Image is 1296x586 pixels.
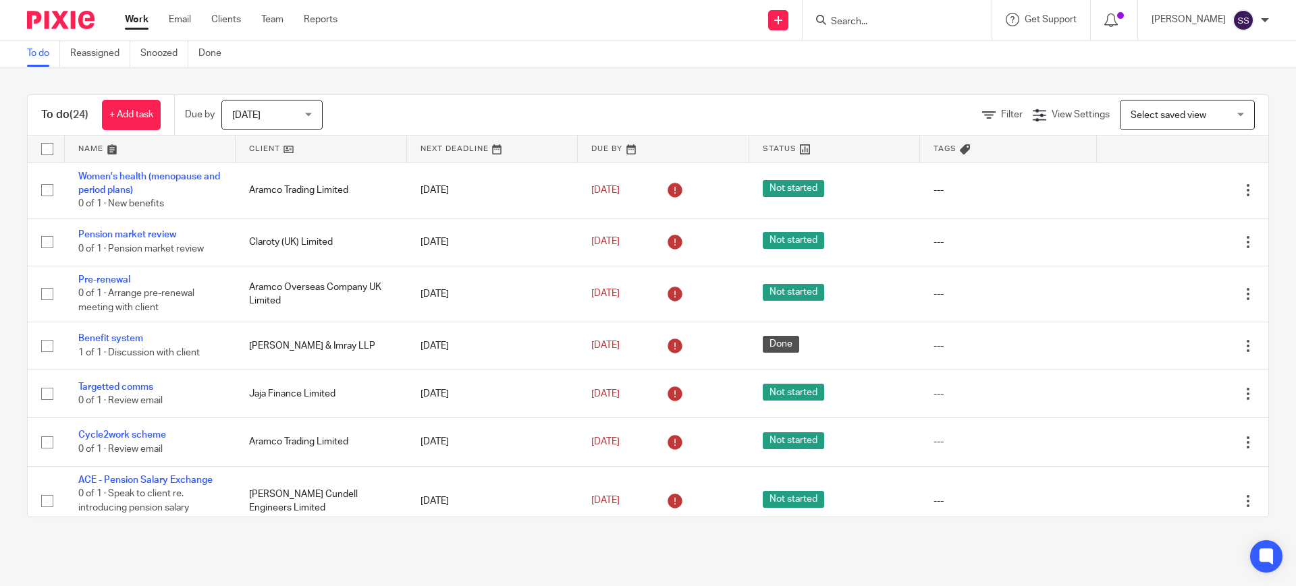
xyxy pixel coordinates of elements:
[78,275,130,285] a: Pre-renewal
[236,322,406,370] td: [PERSON_NAME] & Imray LLP
[1001,110,1023,119] span: Filter
[407,266,578,322] td: [DATE]
[763,336,799,353] span: Done
[763,384,824,401] span: Not started
[78,230,176,239] a: Pension market review
[591,437,620,446] span: [DATE]
[125,13,148,26] a: Work
[934,387,1083,401] div: ---
[169,13,191,26] a: Email
[934,287,1083,301] div: ---
[1131,111,1206,120] span: Select saved view
[591,185,620,195] span: [DATE]
[236,163,406,218] td: Aramco Trading Limited
[1152,13,1226,26] p: [PERSON_NAME]
[1233,9,1254,31] img: svg%3E
[70,109,88,120] span: (24)
[78,475,213,485] a: ACE - Pension Salary Exchange
[407,218,578,266] td: [DATE]
[78,444,163,454] span: 0 of 1 · Review email
[261,13,283,26] a: Team
[304,13,337,26] a: Reports
[78,396,163,405] span: 0 of 1 · Review email
[934,183,1083,197] div: ---
[140,40,188,67] a: Snoozed
[934,339,1083,353] div: ---
[591,341,620,351] span: [DATE]
[934,145,956,152] span: Tags
[236,466,406,535] td: [PERSON_NAME] Cundell Engineers Limited
[591,389,620,399] span: [DATE]
[78,172,220,195] a: Women's health (menopause and period plans)
[236,266,406,322] td: Aramco Overseas Company UK Limited
[1052,110,1110,119] span: View Settings
[78,348,200,357] span: 1 of 1 · Discussion with client
[1025,15,1077,24] span: Get Support
[78,244,204,254] span: 0 of 1 · Pension market review
[27,40,60,67] a: To do
[763,284,824,301] span: Not started
[211,13,241,26] a: Clients
[763,491,824,508] span: Not started
[185,108,215,121] p: Due by
[407,466,578,535] td: [DATE]
[407,418,578,466] td: [DATE]
[934,235,1083,249] div: ---
[236,218,406,266] td: Claroty (UK) Limited
[830,16,951,28] input: Search
[41,108,88,122] h1: To do
[102,100,161,130] a: + Add task
[78,199,164,208] span: 0 of 1 · New benefits
[236,370,406,418] td: Jaja Finance Limited
[591,496,620,506] span: [DATE]
[407,163,578,218] td: [DATE]
[70,40,130,67] a: Reassigned
[78,430,166,440] a: Cycle2work scheme
[407,370,578,418] td: [DATE]
[232,111,261,120] span: [DATE]
[763,432,824,449] span: Not started
[934,494,1083,508] div: ---
[591,237,620,247] span: [DATE]
[78,334,143,343] a: Benefit system
[198,40,232,67] a: Done
[763,232,824,249] span: Not started
[27,11,94,29] img: Pixie
[763,180,824,197] span: Not started
[78,489,189,526] span: 0 of 1 · Speak to client re. introducing pension salary exchange.
[591,289,620,299] span: [DATE]
[934,435,1083,448] div: ---
[236,418,406,466] td: Aramco Trading Limited
[78,289,194,313] span: 0 of 1 · Arrange pre-renewal meeting with client
[78,382,153,392] a: Targetted comms
[407,322,578,370] td: [DATE]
